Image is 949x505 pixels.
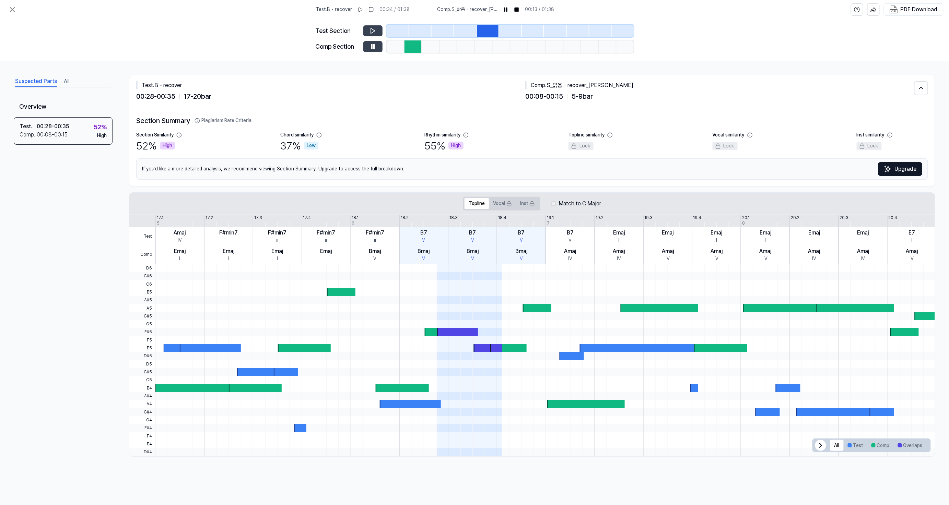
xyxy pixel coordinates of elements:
[906,247,918,255] div: Amaj
[129,304,155,312] span: A5
[713,142,738,150] div: Lock
[179,255,180,262] div: I
[129,336,155,344] span: F5
[516,198,539,209] button: Inst
[219,229,238,237] div: F#min7
[317,229,336,237] div: F#min7
[808,247,820,255] div: Amaj
[271,247,283,255] div: Emaj
[422,237,425,244] div: V
[136,81,525,89] div: Test . B - recover
[206,215,213,221] div: 17.2
[857,229,869,237] div: Emaj
[716,237,717,244] div: I
[890,5,898,14] img: PDF Download
[129,392,155,400] span: A#4
[223,247,234,255] div: Emaj
[315,42,359,52] div: Comp Section
[20,131,37,139] div: Comp .
[867,440,894,451] button: Comp
[568,255,572,262] div: IV
[901,5,938,14] div: PDF Download
[157,215,163,221] div: 17.1
[525,6,554,13] div: 00:13 / 01:38
[467,247,479,255] div: Bmaj
[645,215,653,221] div: 19.3
[870,7,877,13] img: share
[352,220,355,226] div: 6
[227,237,230,244] div: ii
[857,142,882,150] div: Lock
[195,117,251,124] button: Plagiarism Rate Criteria
[160,142,175,150] div: High
[525,81,914,89] div: Comp . S_밝음 - recover_[PERSON_NAME]
[254,215,262,221] div: 17.3
[471,255,474,262] div: V
[316,6,352,13] span: Test . B - recover
[569,142,594,150] div: Lock
[662,229,674,237] div: Emaj
[713,132,745,139] div: Vocal similarity
[471,237,474,244] div: V
[572,91,593,102] span: 5 - 9 bar
[129,400,155,408] span: A4
[564,247,576,255] div: Amaj
[129,376,155,384] span: C5
[129,408,155,416] span: G#4
[857,132,884,139] div: Inst similarity
[863,237,864,244] div: I
[666,255,670,262] div: IV
[369,247,381,255] div: Bmaj
[742,220,745,226] div: 8
[912,237,913,244] div: I
[129,432,155,440] span: F4
[567,229,574,237] div: B7
[129,320,155,328] span: G5
[129,264,155,272] span: D6
[174,229,186,237] div: Amaj
[469,229,476,237] div: B7
[129,245,155,264] span: Comp
[136,91,175,102] span: 00:28 - 00:35
[520,255,523,262] div: V
[129,272,155,280] span: C#6
[909,229,915,237] div: E7
[619,237,620,244] div: I
[449,215,458,221] div: 18.3
[64,76,69,87] button: All
[129,448,155,456] span: D#4
[854,6,860,13] svg: help
[352,215,359,221] div: 18.1
[20,122,37,131] div: Test .
[742,215,750,221] div: 20.1
[303,215,311,221] div: 17.4
[420,229,427,237] div: B7
[422,255,425,262] div: V
[374,237,376,244] div: ii
[613,229,625,237] div: Emaj
[760,247,772,255] div: Amaj
[844,440,867,451] button: Test
[277,255,278,262] div: I
[424,132,460,139] div: Rhythm similarity
[326,255,327,262] div: I
[280,132,314,139] div: Chord similarity
[715,255,719,262] div: IV
[129,368,155,376] span: C#5
[129,440,155,448] span: E4
[424,139,464,153] div: 55 %
[525,91,563,102] span: 00:08 - 00:15
[878,162,922,176] button: Upgrade
[373,255,376,262] div: V
[489,198,516,209] button: Vocal
[569,132,605,139] div: Topline similarity
[97,132,107,139] div: High
[791,215,799,221] div: 20.2
[515,247,527,255] div: Bmaj
[814,237,815,244] div: I
[547,215,554,221] div: 19.1
[861,255,865,262] div: IV
[14,97,113,117] div: Overview
[136,158,928,180] div: If you’d like a more detailed analysis, we recommend viewing Section Summary. Upgrade to access t...
[884,165,892,173] img: Sparkles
